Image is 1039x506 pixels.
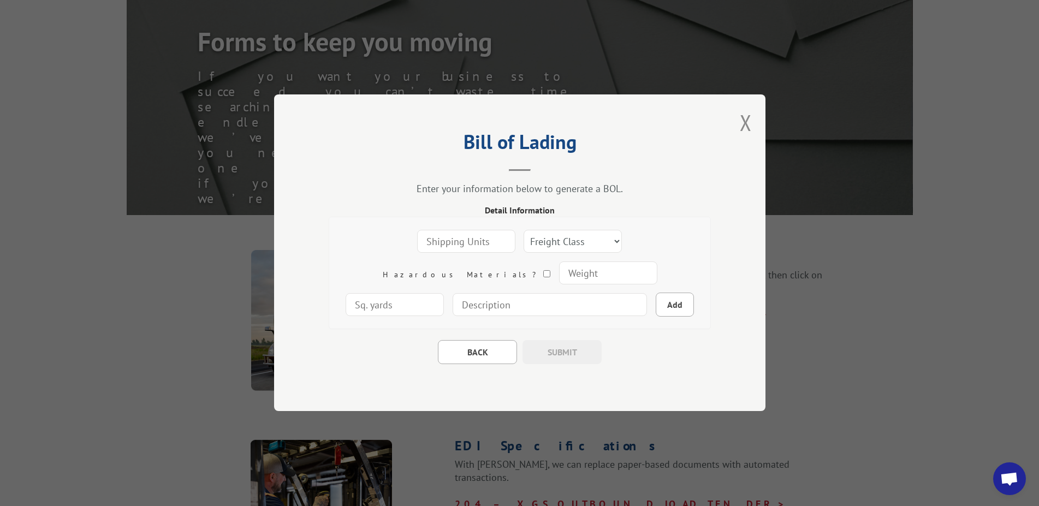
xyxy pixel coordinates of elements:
h2: Bill of Lading [329,134,711,155]
button: Close modal [740,108,752,137]
div: Detail Information [329,204,711,217]
input: Weight [559,262,657,285]
input: Description [453,294,647,317]
input: Shipping Units [417,230,515,253]
div: Enter your information below to generate a BOL. [329,183,711,195]
input: Sq. yards [346,294,444,317]
div: Open chat [993,462,1026,495]
button: BACK [438,341,517,365]
button: Add [656,293,694,317]
label: Hazardous Materials? [382,270,550,280]
button: SUBMIT [523,341,602,365]
input: Hazardous Materials? [543,271,550,278]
